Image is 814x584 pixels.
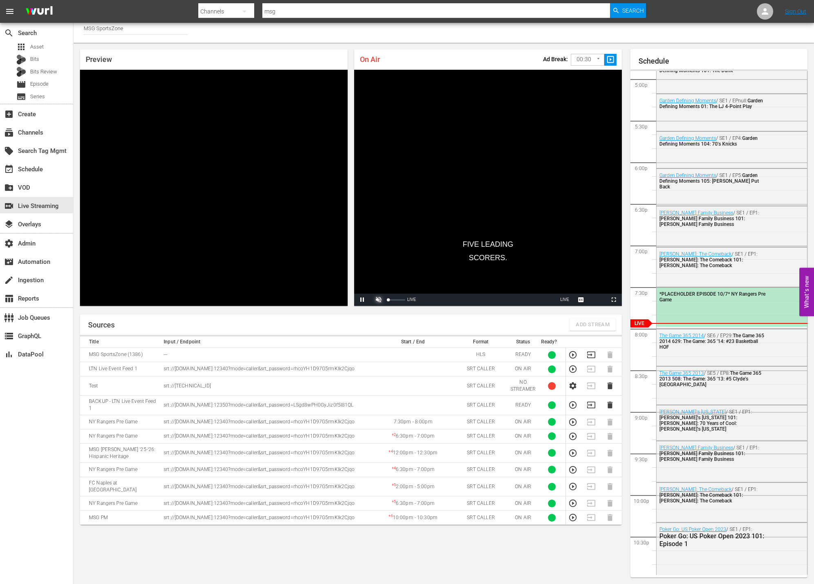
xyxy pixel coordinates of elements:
p: srt://[DOMAIN_NAME]:12340?mode=caller&srt_password=rhcoYH1D97G5rmKIk2Cjqo [164,449,370,456]
button: Preview Stream [568,365,577,374]
span: [PERSON_NAME] Family Business 101: [PERSON_NAME] Family Business [659,451,745,462]
td: ON AIR [508,511,539,525]
button: Preview Stream [568,465,577,474]
button: Open Feedback Widget [799,268,814,316]
a: Garden Defining Moments [659,173,716,178]
th: Ready? [539,336,566,348]
td: Test [80,376,161,396]
a: [PERSON_NAME] Family Business [659,210,733,216]
td: NY Rangers Pre Game [80,496,161,511]
span: VOD [4,183,14,192]
a: The Game 365 2014 [659,333,704,338]
p: srt://[DOMAIN_NAME]:12340?mode=caller&srt_password=rhcoYH1D97G5rmKIk2Cjqo [164,466,370,473]
span: Preview [86,55,112,64]
div: / SE1 / EP5: [659,173,766,190]
td: SRT CALLER [454,429,508,443]
div: / SE6 / EP29: [659,333,766,350]
td: ON AIR [508,477,539,496]
span: [PERSON_NAME]: The Comeback 101: [PERSON_NAME]: The Comeback [659,257,743,268]
a: [PERSON_NAME] Family Business [659,445,733,451]
td: 12:00pm - 12:30pm [373,443,454,462]
div: 00:30 [571,52,604,67]
span: [PERSON_NAME] Family Business 101: [PERSON_NAME] Family Business [659,216,745,227]
td: --- [161,348,372,362]
div: / SE1 / EP4: [659,135,766,147]
div: / SE1 / EP1: [659,409,766,432]
td: 2:00pm - 5:00pm [373,477,454,496]
td: NO STREAMER [508,376,539,396]
span: Bits [30,55,39,63]
th: Status [508,336,539,348]
h1: Schedule [639,57,807,65]
span: The Game 365 2014 629: The Game: 365 '14: #23 Basketball HOF [659,333,764,350]
button: Fullscreen [606,294,622,306]
th: Title [80,336,161,348]
span: LIVE [560,297,569,302]
div: / SE1 / EP1: [659,487,766,504]
button: Preview Stream [568,449,577,458]
span: Bits Review [30,68,57,76]
sup: + 5 [392,483,396,487]
td: SRT CALLER [454,362,508,376]
sup: + 4 [392,466,396,470]
span: Reports [4,294,14,303]
span: On Air [360,55,380,64]
td: ON AIR [508,415,539,429]
button: Delete [606,400,614,409]
img: ans4CAIJ8jUAAAAAAAAAAAAAAAAAAAAAAAAgQb4GAAAAAAAAAAAAAAAAAAAAAAAAJMjXAAAAAAAAAAAAAAAAAAAAAAAAgAT5G... [20,2,59,21]
div: / SE1 / EP1: [659,445,766,462]
div: LIVE [407,294,416,306]
p: srt://[DOMAIN_NAME]:12350?mode=caller&srt_password=LSgd8wPH0GyJiz0f5I81QL [164,402,370,409]
td: NY Rangers Pre Game [80,462,161,477]
span: Search [622,3,644,18]
span: slideshow_sharp [606,55,615,64]
span: Series [30,93,45,101]
td: SRT CALLER [454,477,508,496]
button: Preview Stream [568,432,577,441]
span: Search Tag Mgmt [4,146,14,156]
sup: + 2 [392,433,396,437]
button: Picture-in-Picture [589,294,606,306]
td: ON AIR [508,462,539,477]
button: Seek to live, currently playing live [557,294,573,306]
span: Search [4,28,14,38]
td: READY [508,348,539,362]
div: Volume Level [388,299,405,301]
div: Bits Review [16,67,26,77]
td: 6:30pm - 7:00pm [373,429,454,443]
div: / SE1 / EP1: [659,251,766,268]
div: Video Player [354,70,622,306]
span: Garden Defining Moments 01: The LJ 4-Point Play [659,98,763,109]
span: GraphQL [4,331,14,341]
button: Preview Stream [568,350,577,359]
span: Series [16,92,26,102]
th: Input / Endpoint [161,336,372,348]
td: HLS [454,348,508,362]
a: Sign Out [785,8,806,15]
td: BACKUP - LTN Live Event Feed 1 [80,396,161,415]
a: [PERSON_NAME]: The Comeback [659,487,732,492]
p: srt://[DOMAIN_NAME]:12340?mode=caller&srt_password=rhcoYH1D97G5rmKIk2Cjqo [164,418,370,425]
a: The Game 365 2013 [659,370,704,376]
button: Preview Stream [568,400,577,409]
td: 6:30pm - 7:00pm [373,496,454,511]
td: ON AIR [508,362,539,376]
button: Preview Stream [568,418,577,427]
td: SRT CALLER [454,396,508,415]
button: Captions [573,294,589,306]
sup: + 4 [388,449,393,453]
span: Episode [30,80,49,88]
span: Automation [4,257,14,267]
p: srt://[DOMAIN_NAME]:12340?mode=caller&srt_password=rhcoYH1D97G5rmKIk2Cjqo [164,365,370,372]
td: SRT CALLER [454,376,508,396]
span: DataPool [4,350,14,359]
sup: + 5 [392,500,396,504]
button: Preview Stream [568,513,577,522]
button: Transition [587,400,596,409]
span: *PLACEHOLDER EPISODE 10/7* NY Rangers Pre Game [659,291,765,303]
div: Poker Go: US Poker Open 2023 101: Episode 1 [659,532,766,548]
td: SRT CALLER [454,415,508,429]
span: Asset [30,43,44,51]
p: srt://[DOMAIN_NAME]:12340?mode=caller&srt_password=rhcoYH1D97G5rmKIk2Cjqo [164,514,370,521]
span: Schedule [4,164,14,174]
